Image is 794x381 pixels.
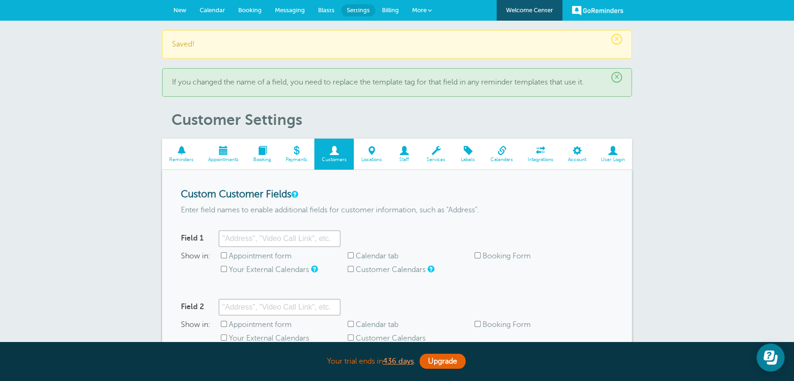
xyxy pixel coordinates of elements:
label: Calendar tab [356,320,398,329]
span: More [412,7,427,14]
span: Customers [319,157,349,163]
label: Booking Form [483,252,531,260]
span: Services [424,157,448,163]
span: Booking [238,7,262,14]
span: × [611,72,622,83]
a: Reminders [162,139,201,170]
h3: Custom Customer Fields [181,189,613,201]
label: Appointment form [229,252,292,260]
a: Settings [341,4,375,16]
span: Booking [251,157,274,163]
a: Whether or not to show in your external calendars that you have setup under Settings > Calendar, ... [311,266,317,272]
a: Whether or not to show in your customer's external calendars, if they use the add to calendar lin... [428,266,433,272]
span: Messaging [275,7,305,14]
span: Labels [458,157,479,163]
p: Enter field names to enable additional fields for customer information, such as "Address". [181,206,613,215]
a: Appointments [201,139,246,170]
label: Field 1 [181,234,203,243]
span: Account [565,157,589,163]
p: Saved! [172,40,622,49]
span: Billing [382,7,399,14]
label: Field 2 [181,303,204,311]
span: Calendar [200,7,225,14]
span: × [611,34,622,45]
a: Locations [354,139,389,170]
a: Staff [389,139,420,170]
span: Show in: [181,320,221,339]
span: User Login [598,157,627,163]
span: Integrations [525,157,556,163]
span: Appointments [206,157,241,163]
span: Locations [358,157,384,163]
span: Show in: [181,252,221,271]
span: Reminders [167,157,196,163]
span: New [173,7,187,14]
iframe: Resource center [756,343,785,372]
span: Staff [394,157,415,163]
a: Integrations [521,139,561,170]
label: Your External Calendars [229,265,309,274]
a: Booking [246,139,279,170]
a: Custom fields allow you to create additional Customer fields. For example, you could create an Ad... [291,191,297,197]
a: 436 days [383,357,414,365]
a: Upgrade [420,354,466,369]
h1: Customer Settings [171,111,632,129]
span: Settings [347,7,370,14]
p: If you changed the name of a field, you need to replace the template tag for that field in any re... [172,78,622,87]
a: Account [560,139,593,170]
div: Your trial ends in . [162,351,632,372]
span: Blasts [318,7,335,14]
label: Customer Calendars [356,334,426,342]
a: Services [420,139,453,170]
a: Payments [278,139,314,170]
label: Appointment form [229,320,292,329]
a: Labels [453,139,483,170]
a: Calendars [483,139,521,170]
input: "Address", "Video Call Link", etc. [218,299,341,316]
a: User Login [593,139,632,170]
span: Payments [283,157,310,163]
label: Calendar tab [356,252,398,260]
label: Booking Form [483,320,531,329]
label: Customer Calendars [356,265,426,274]
span: Calendars [488,157,516,163]
label: Your External Calendars [229,334,309,342]
input: "Address", "Video Call Link", etc. [218,230,341,247]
